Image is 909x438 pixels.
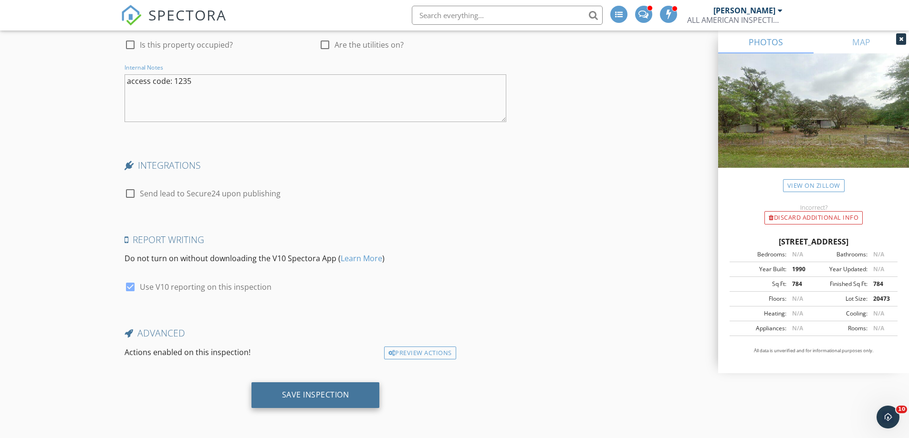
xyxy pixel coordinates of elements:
[125,74,507,122] textarea: Internal Notes
[814,309,867,318] div: Cooling:
[730,347,898,354] p: All data is unverified and for informational purposes only.
[125,327,507,339] h4: Advanced
[732,324,786,333] div: Appliances:
[814,31,909,53] a: MAP
[121,346,380,360] div: Actions enabled on this inspection!
[814,280,867,288] div: Finished Sq Ft:
[121,13,227,33] a: SPECTORA
[148,5,227,25] span: SPECTORA
[896,406,907,413] span: 10
[786,265,814,274] div: 1990
[814,324,867,333] div: Rooms:
[867,280,895,288] div: 784
[732,250,786,259] div: Bedrooms:
[412,6,603,25] input: Search everything...
[718,204,909,211] div: Incorrect?
[282,390,349,399] div: Save Inspection
[732,309,786,318] div: Heating:
[867,295,895,303] div: 20473
[687,15,783,25] div: ALL AMERICAN INSPECTION SERVICES
[814,265,867,274] div: Year Updated:
[792,250,803,258] span: N/A
[341,253,382,264] a: Learn More
[730,236,898,247] div: [STREET_ADDRESS]
[764,211,863,224] div: Discard Additional info
[125,234,507,246] h4: Report Writing
[732,265,786,274] div: Year Built:
[384,346,456,360] div: Preview Actions
[125,159,507,172] h4: INTEGRATIONS
[140,40,233,50] span: Is this property occupied?
[732,295,786,303] div: Floors:
[783,179,845,192] a: View on Zillow
[140,282,272,292] label: Use V10 reporting on this inspection
[873,250,884,258] span: N/A
[792,295,803,303] span: N/A
[125,253,507,264] p: Do not turn on without downloading the V10 Spectora App ( )
[873,265,884,273] span: N/A
[786,280,814,288] div: 784
[121,5,142,26] img: The Best Home Inspection Software - Spectora
[877,406,899,428] iframe: Intercom live chat
[792,309,803,317] span: N/A
[873,324,884,332] span: N/A
[814,295,867,303] div: Lot Size:
[334,40,404,50] span: Are the utilities on?
[873,309,884,317] span: N/A
[732,280,786,288] div: Sq Ft:
[713,6,775,15] div: [PERSON_NAME]
[718,31,814,53] a: PHOTOS
[792,324,803,332] span: N/A
[140,189,281,198] label: Send lead to Secure24 upon publishing
[814,250,867,259] div: Bathrooms:
[718,53,909,191] img: streetview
